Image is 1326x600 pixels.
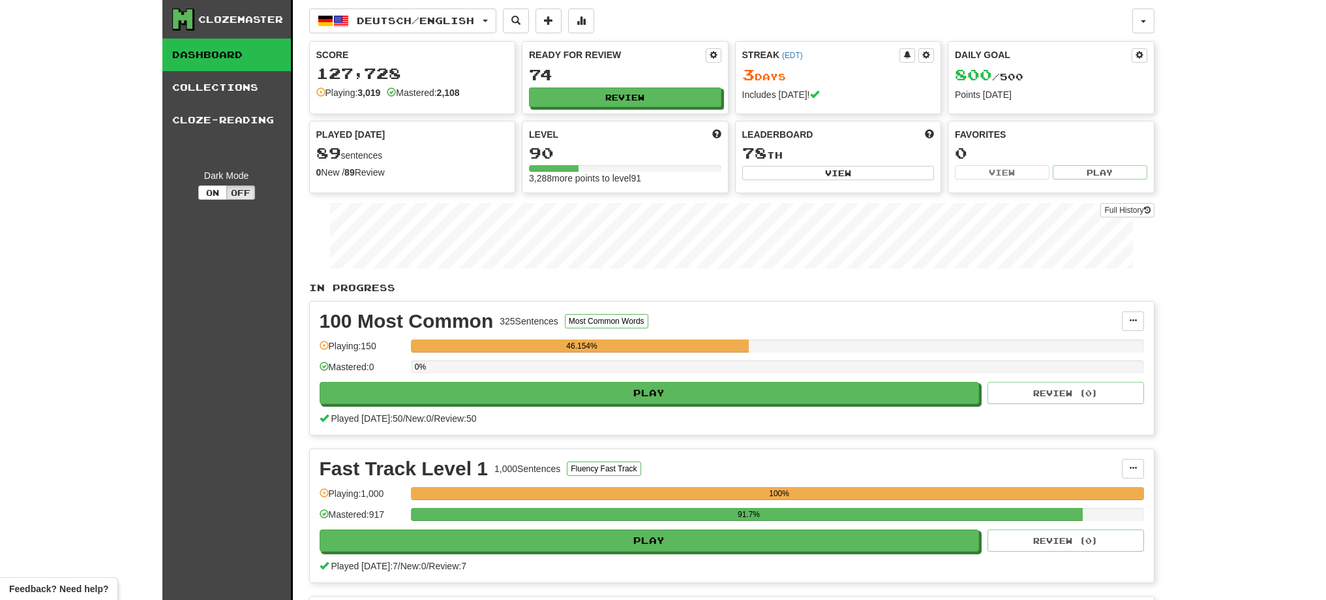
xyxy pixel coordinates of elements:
[198,185,227,200] button: On
[955,165,1049,180] button: View
[320,529,980,552] button: Play
[529,48,706,61] div: Ready for Review
[742,128,813,141] span: Leaderboard
[955,88,1147,101] div: Points [DATE]
[437,87,460,98] strong: 2,108
[742,144,767,162] span: 78
[316,166,509,179] div: New / Review
[387,86,459,99] div: Mastered:
[742,166,935,180] button: View
[742,145,935,162] div: th
[535,8,562,33] button: Add sentence to collection
[398,561,400,571] span: /
[357,15,474,26] span: Deutsch / English
[955,71,1023,82] span: / 500
[529,67,721,83] div: 74
[987,382,1144,404] button: Review (0)
[955,128,1147,141] div: Favorites
[316,167,322,178] strong: 0
[316,145,509,162] div: sentences
[1053,165,1147,180] button: Play
[415,508,1083,521] div: 91.7%
[742,88,935,101] div: Includes [DATE]!
[320,459,489,479] div: Fast Track Level 1
[503,8,529,33] button: Search sentences
[415,339,749,353] div: 46.154%
[426,561,429,571] span: /
[316,128,385,141] span: Played [DATE]
[529,128,558,141] span: Level
[320,382,980,404] button: Play
[406,413,432,424] span: New: 0
[565,314,648,328] button: Most Common Words
[309,281,1154,294] p: In Progress
[742,48,900,61] div: Streak
[955,65,992,84] span: 800
[712,128,721,141] span: Score more points to level up
[955,48,1132,63] div: Daily Goal
[316,144,341,162] span: 89
[357,87,380,98] strong: 3,019
[429,561,466,571] span: Review: 7
[434,413,476,424] span: Review: 50
[403,413,406,424] span: /
[1100,203,1154,217] a: Full History
[331,413,402,424] span: Played [DATE]: 50
[316,65,509,82] div: 127,728
[198,13,283,26] div: Clozemaster
[172,169,281,182] div: Dark Mode
[331,561,397,571] span: Played [DATE]: 7
[344,167,355,178] strong: 89
[316,86,381,99] div: Playing:
[400,561,427,571] span: New: 0
[782,51,803,60] a: (EDT)
[162,39,291,71] a: Dashboard
[320,339,404,361] div: Playing: 150
[529,172,721,185] div: 3,288 more points to level 91
[529,87,721,107] button: Review
[316,48,509,61] div: Score
[162,71,291,104] a: Collections
[162,104,291,136] a: Cloze-Reading
[415,487,1144,500] div: 100%
[529,145,721,161] div: 90
[9,582,108,595] span: Open feedback widget
[567,462,640,476] button: Fluency Fast Track
[568,8,594,33] button: More stats
[320,508,404,529] div: Mastered: 917
[431,413,434,424] span: /
[309,8,496,33] button: Deutsch/English
[925,128,934,141] span: This week in points, UTC
[320,311,494,331] div: 100 Most Common
[500,315,558,328] div: 325 Sentences
[320,360,404,382] div: Mastered: 0
[742,65,755,84] span: 3
[987,529,1144,552] button: Review (0)
[226,185,255,200] button: Off
[320,487,404,509] div: Playing: 1,000
[494,462,560,475] div: 1,000 Sentences
[955,145,1147,161] div: 0
[742,67,935,84] div: Day s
